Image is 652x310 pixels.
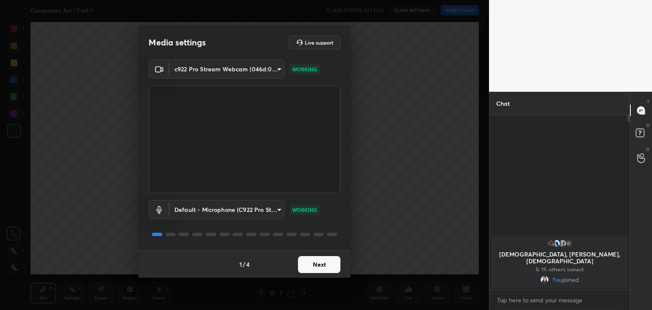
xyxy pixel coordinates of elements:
[559,239,567,248] img: d2c5f9603df741e19dc9069aec77d7cc.jpg
[149,37,206,48] h2: Media settings
[169,59,284,79] div: c922 Pro Stream Webcam (046d:085c)
[497,251,623,265] p: [DEMOGRAPHIC_DATA], [PERSON_NAME], [DEMOGRAPHIC_DATA]
[298,256,340,273] button: Next
[497,266,623,273] p: & 15 others joined
[239,260,242,269] h4: 1
[246,260,250,269] h4: 4
[547,239,555,248] img: 3
[489,92,517,115] p: Chat
[540,276,549,284] img: 1d9caf79602a43199c593e4a951a70c3.jpg
[305,40,333,45] h5: Live support
[562,276,579,283] span: joined
[646,122,649,129] p: D
[646,146,649,152] p: G
[489,234,630,290] div: grid
[292,206,317,214] p: WORKING
[565,239,573,248] div: 15
[647,99,649,105] p: T
[292,65,317,73] p: WORKING
[552,276,562,283] span: You
[553,239,561,248] img: 9f4eb376b92a4aaf8092b13ad44b0aa3.jpg
[169,200,284,219] div: c922 Pro Stream Webcam (046d:085c)
[243,260,245,269] h4: /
